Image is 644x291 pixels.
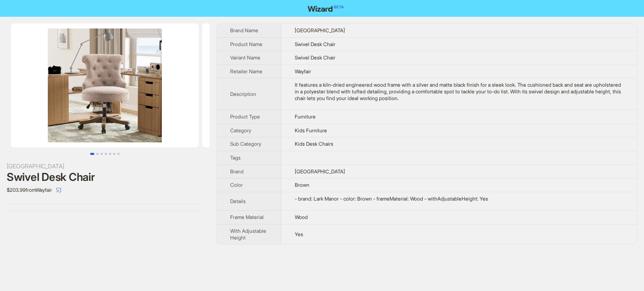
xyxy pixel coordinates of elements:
[295,54,335,61] span: Swivel Desk Chair
[295,113,316,120] span: Furniture
[7,162,203,171] div: [GEOGRAPHIC_DATA]
[295,231,303,237] span: Yes
[96,153,99,155] button: Go to slide 2
[295,168,345,175] span: [GEOGRAPHIC_DATA]
[11,23,199,147] img: Swivel Desk Chair Swivel Desk Chair image 1
[230,182,243,188] span: Color
[109,153,111,155] button: Go to slide 5
[230,41,262,47] span: Product Name
[113,153,115,155] button: Go to slide 6
[295,68,311,75] span: Wayfair
[230,54,260,61] span: Variant Name
[230,155,241,161] span: Tags
[295,182,309,188] span: Brown
[117,153,119,155] button: Go to slide 7
[101,153,103,155] button: Go to slide 3
[295,141,333,147] span: Kids Desk Chairs
[7,171,203,183] div: Swivel Desk Chair
[295,214,308,220] span: Wood
[230,228,266,241] span: With Adjustable Height
[230,27,258,33] span: Brand Name
[295,127,327,134] span: Kids Furniture
[295,82,623,101] div: It features a kiln-dried engineered wood frame with a silver and matte black finish for a sleek l...
[230,113,260,120] span: Product Type
[230,198,246,204] span: Details
[230,141,261,147] span: Sub Category
[202,23,390,147] img: Swivel Desk Chair Swivel Desk Chair image 2
[7,183,203,197] div: $203.99 from Wayfair
[230,168,244,175] span: Brand
[230,127,251,134] span: Category
[295,196,623,202] div: - brand: Lark Manor - color: Brown - frameMaterial: Wood - withAdjustableHeight: Yes
[105,153,107,155] button: Go to slide 4
[230,68,262,75] span: Retailer Name
[230,214,264,220] span: Frame Material
[295,27,345,33] span: [GEOGRAPHIC_DATA]
[90,153,94,155] button: Go to slide 1
[295,41,335,47] span: Swivel Desk Chair
[230,91,256,97] span: Description
[56,188,61,193] span: select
